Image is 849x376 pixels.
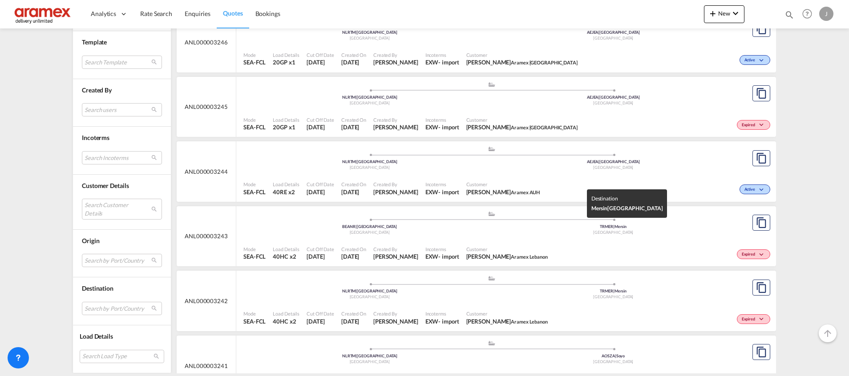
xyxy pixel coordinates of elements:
span: 40HC x 2 [273,317,299,325]
span: Created By [373,116,418,123]
span: Janice Camporaso [373,317,418,325]
span: Cut Off Date [307,310,334,317]
md-icon: assets/icons/custom/copyQuote.svg [756,217,767,228]
span: Active [744,57,757,64]
span: Enquiries [185,10,210,17]
span: Incoterms [425,116,459,123]
span: Janice Camporaso [373,123,418,131]
span: Customer [466,52,578,58]
span: Rate Search [140,10,172,17]
span: [GEOGRAPHIC_DATA] [350,165,390,170]
span: AEJEA [GEOGRAPHIC_DATA] [587,159,640,164]
span: 40HC x 2 [273,252,299,260]
div: ANL000003242 assets/icons/custom/ship-fill.svgassets/icons/custom/roll-o-plane.svgOriginRotterdam... [177,271,776,331]
button: Copy Quote [752,150,770,166]
span: Cut Off Date [307,52,334,58]
md-icon: icon-chevron-down [730,8,741,19]
span: Aramex AUH [511,189,540,195]
span: TRMER Mersin [600,288,627,293]
md-icon: icon-chevron-down [757,188,768,192]
span: Customer [466,246,548,252]
span: [GEOGRAPHIC_DATA] [350,359,390,364]
span: SEA-FCL [243,188,266,196]
span: Created By [82,86,112,94]
span: Load Details [273,52,299,58]
md-icon: assets/icons/custom/ship-fill.svg [486,82,497,87]
span: 9 Oct 2025 [307,58,334,66]
span: [GEOGRAPHIC_DATA] [593,294,633,299]
span: ANL000003245 [185,103,228,111]
div: EXW [425,317,439,325]
span: 9 Oct 2025 [341,188,366,196]
div: icon-magnify [784,10,794,23]
span: Incoterms [425,310,459,317]
span: | [356,224,357,229]
span: | [613,224,615,229]
span: Incoterms [425,181,459,188]
span: Incoterms [425,52,459,58]
span: Janice Camporaso [373,252,418,260]
md-icon: assets/icons/custom/ship-fill.svg [486,212,497,216]
span: AEJEA [GEOGRAPHIC_DATA] [587,30,640,35]
md-icon: assets/icons/custom/copyQuote.svg [756,282,767,293]
button: Copy Quote [752,344,770,360]
span: Quotes [223,9,243,17]
span: [GEOGRAPHIC_DATA] [350,100,390,105]
span: | [356,30,357,35]
div: Destination [591,194,663,204]
span: Cut Off Date [307,246,334,252]
span: Active [744,187,757,193]
span: ANL000003241 [185,362,228,370]
span: Created By [373,310,418,317]
span: Created On [341,116,366,123]
span: Analytics [91,9,116,18]
md-icon: icon-chevron-down [757,317,768,322]
div: EXW import [425,123,459,131]
span: | [598,95,599,100]
span: Janice Camporaso [373,58,418,66]
div: J [819,7,833,21]
span: Load Details [273,246,299,252]
span: NLRTM [GEOGRAPHIC_DATA] [342,30,397,35]
md-icon: assets/icons/custom/copyQuote.svg [756,153,767,164]
div: ANL000003244 assets/icons/custom/ship-fill.svgassets/icons/custom/roll-o-plane.svgOriginRotterdam... [177,141,776,202]
div: - import [438,188,459,196]
div: EXW import [425,188,459,196]
span: [GEOGRAPHIC_DATA] [593,36,633,40]
span: Load Details [273,116,299,123]
div: EXW [425,58,439,66]
div: - import [438,123,459,131]
span: Mode [243,246,266,252]
md-icon: icon-plus 400-fg [707,8,718,19]
div: EXW import [425,58,459,66]
span: [GEOGRAPHIC_DATA] [350,294,390,299]
span: 9 Oct 2025 [307,123,334,131]
span: Bookings [255,10,280,17]
span: Expired [742,252,757,258]
span: Cut Off Date [307,116,334,123]
span: NLRTM [GEOGRAPHIC_DATA] [342,95,397,100]
span: Cut Off Date [307,181,334,188]
span: AOSZA Soyo [602,353,625,358]
span: Farid Kachouh Aramex Lebanon [466,252,548,260]
md-icon: assets/icons/custom/copyQuote.svg [756,88,767,99]
button: Copy Quote [752,215,770,231]
span: Load Details [273,181,299,188]
span: | [613,288,615,293]
span: SEA-FCL [243,317,266,325]
button: Copy Quote [752,21,770,37]
div: Change Status Here [737,249,770,259]
span: New [707,10,741,17]
span: Created By [373,246,418,252]
span: Created On [341,310,366,317]
span: | [598,30,599,35]
span: 9 Oct 2025 [341,123,366,131]
div: - import [438,252,459,260]
span: NLRTM [GEOGRAPHIC_DATA] [342,353,397,358]
span: [GEOGRAPHIC_DATA] [593,230,633,235]
span: NLRTM [GEOGRAPHIC_DATA] [342,288,397,293]
span: Farid Kachouh Aramex Lebanon [466,317,548,325]
span: Aramex Lebanon [511,254,548,260]
span: Customer Details [82,182,129,189]
span: Mode [243,181,266,188]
